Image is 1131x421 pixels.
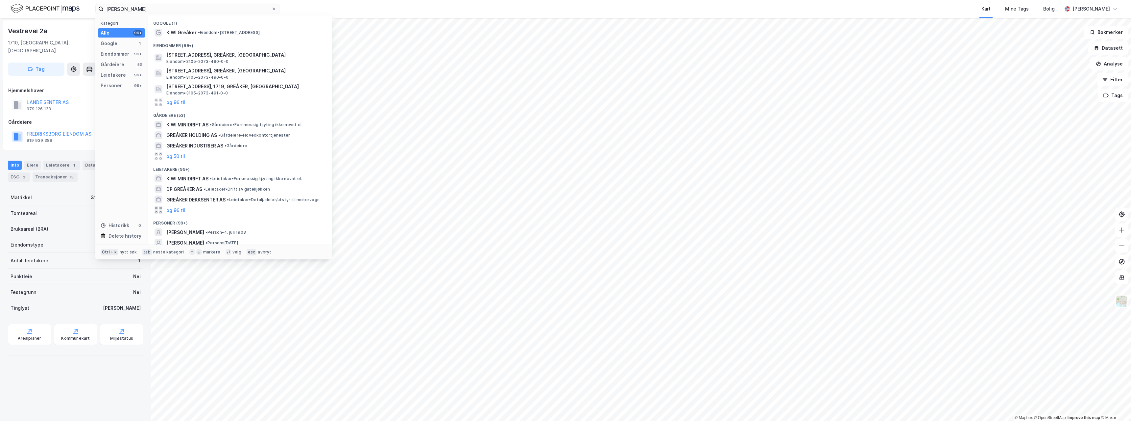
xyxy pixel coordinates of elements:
button: Filter [1097,73,1128,86]
span: Eiendom • 3105-2073-490-0-0 [166,75,229,80]
div: 1710, [GEOGRAPHIC_DATA], [GEOGRAPHIC_DATA] [8,39,101,55]
div: Kart [981,5,991,13]
div: [PERSON_NAME] [1072,5,1110,13]
div: esc [247,249,257,255]
div: Bolig [1043,5,1055,13]
span: • [210,122,212,127]
img: Z [1116,295,1128,307]
div: 99+ [133,30,142,36]
div: Leietakere [101,71,126,79]
span: Leietaker • Drift av gatekjøkken [204,187,270,192]
span: • [227,197,229,202]
button: Datasett [1088,41,1128,55]
div: 99+ [133,51,142,57]
div: Nei [133,273,141,280]
span: Person • [DATE] [205,240,238,246]
button: Tag [8,63,64,76]
div: Gårdeiere [8,118,143,126]
div: Gårdeiere (53) [148,108,332,119]
button: Analyse [1090,57,1128,70]
span: • [204,187,205,192]
span: [STREET_ADDRESS], GREÅKER, [GEOGRAPHIC_DATA] [166,67,324,75]
div: Leietakere [43,161,80,170]
span: [STREET_ADDRESS], 1719, GREÅKER, [GEOGRAPHIC_DATA] [166,83,324,91]
div: Kontrollprogram for chat [1098,389,1131,421]
span: Person • 4. juli 1903 [205,230,246,235]
span: Eiendom • 3105-2073-491-0-0 [166,91,228,96]
span: GREÅKER HOLDING AS [166,131,217,139]
span: Leietaker • Forr.messig tj.yting ikke nevnt el. [210,176,302,181]
div: Info [8,161,22,170]
div: Festegrunn [11,288,36,296]
button: Bokmerker [1084,26,1128,39]
div: Google [101,39,117,47]
button: og 96 til [166,98,185,106]
div: Eiendommer (99+) [148,38,332,50]
div: Ctrl + k [101,249,118,255]
div: Gårdeiere [101,61,124,68]
span: Eiendom • 3105-2073-490-0-0 [166,59,229,64]
div: 13 [68,174,75,180]
div: Nei [133,288,141,296]
div: Tinglyst [11,304,29,312]
div: 1 [71,162,77,169]
span: KIWI MINIDRIFT AS [166,121,208,129]
div: [PERSON_NAME] [103,304,141,312]
div: tab [142,249,152,255]
div: Google (1) [148,15,332,27]
span: • [205,240,207,245]
span: • [210,176,212,181]
div: avbryt [258,250,271,255]
div: 979 126 123 [27,106,51,112]
div: Personer (99+) [148,215,332,227]
div: 53 [137,62,142,67]
div: Matrikkel [11,194,32,201]
img: logo.f888ab2527a4732fd821a326f86c7f29.svg [11,3,80,14]
span: • [225,143,227,148]
iframe: Chat Widget [1098,389,1131,421]
a: OpenStreetMap [1034,415,1066,420]
span: KIWI Greåker [166,29,197,37]
div: markere [203,250,220,255]
span: GREÅKER DEKKSENTER AS [166,196,226,204]
div: ESG [8,172,30,182]
div: 0 [137,223,142,228]
button: Tags [1098,89,1128,102]
button: og 96 til [166,206,185,214]
div: Hjemmelshaver [8,87,143,94]
span: [STREET_ADDRESS], GREÅKER, [GEOGRAPHIC_DATA] [166,51,324,59]
div: Bruksareal (BRA) [11,225,48,233]
div: 99+ [133,83,142,88]
div: 1 [138,257,141,265]
span: • [198,30,200,35]
div: Eiendomstype [11,241,43,249]
div: Personer [101,82,122,90]
div: Vestrevei 2a [8,26,49,36]
div: Punktleie [11,273,32,280]
div: 99+ [133,72,142,78]
span: Gårdeiere • Forr.messig tj.yting ikke nevnt el. [210,122,302,127]
div: Arealplaner [18,336,41,341]
div: Leietakere (99+) [148,162,332,173]
div: nytt søk [120,250,137,255]
button: og 50 til [166,152,185,160]
div: neste kategori [153,250,184,255]
span: Leietaker • Detalj. deler/utstyr til motorvogn [227,197,320,202]
div: Kategori [101,21,145,26]
div: Mine Tags [1005,5,1029,13]
div: Eiendommer [101,50,129,58]
div: 3105-2063-293-0-0 [91,194,141,201]
span: Eiendom • [STREET_ADDRESS] [198,30,260,35]
div: 2 [21,174,27,180]
span: DP GREÅKER AS [166,185,202,193]
span: [PERSON_NAME] [166,239,204,247]
div: Antall leietakere [11,257,48,265]
span: KIWI MINIDRIFT AS [166,175,208,183]
a: Mapbox [1015,415,1033,420]
div: Eiere [24,161,41,170]
div: Datasett [83,161,107,170]
div: Kommunekart [61,336,90,341]
span: • [205,230,207,235]
div: Tomteareal [11,209,37,217]
div: velg [232,250,241,255]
